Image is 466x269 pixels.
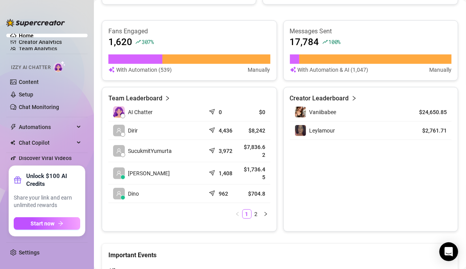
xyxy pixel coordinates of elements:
a: Creator Analytics [19,36,81,48]
article: Fans Engaged [108,27,270,36]
article: Manually [248,65,270,74]
article: $704.8 [243,190,266,198]
img: Vaniibabee [295,107,306,118]
img: svg%3e [108,65,115,74]
li: 1 [242,209,252,219]
img: svg%3e [290,65,296,74]
span: send [209,189,217,196]
a: Content [19,79,39,85]
a: Team Analytics [19,45,57,52]
article: With Automation (539) [116,65,172,74]
span: left [235,212,240,216]
span: user [116,191,122,196]
article: 1,408 [219,169,232,177]
article: $0 [243,108,266,116]
article: 4,436 [219,127,232,134]
article: $2,761.71 [411,127,447,134]
span: send [209,125,217,133]
a: Setup [19,91,33,98]
article: 17,784 [290,36,319,48]
img: Chat Copilot [10,140,15,145]
li: Next Page [261,209,270,219]
span: Start now [31,220,55,227]
div: Important Events [108,244,452,260]
img: logo-BBDzfeDw.svg [6,19,65,27]
span: user [116,148,122,154]
span: thunderbolt [10,124,16,130]
article: $8,242 [243,127,266,134]
span: Dino [128,189,139,198]
span: user [116,171,122,176]
a: Home [19,33,34,39]
button: left [233,209,242,219]
span: AI Chatter [128,108,153,116]
img: AI Chatter [54,61,66,72]
article: $24,650.85 [411,108,447,116]
article: With Automation & AI (1,047) [298,65,369,74]
a: Chat Monitoring [19,104,59,110]
span: arrow-right [58,221,63,226]
span: right [351,94,357,103]
span: rise [322,39,328,45]
button: Start nowarrow-right [14,217,80,230]
article: $1,736.45 [243,165,266,181]
button: right [261,209,270,219]
span: 307 % [142,38,154,45]
span: Automations [19,121,74,133]
span: send [209,168,217,176]
span: send [209,146,217,154]
span: gift [14,176,22,184]
span: user [116,128,122,133]
article: 3,972 [219,147,232,155]
article: Creator Leaderboard [290,94,349,103]
span: right [263,212,268,216]
span: Izzy AI Chatter [11,64,50,71]
strong: Unlock $100 AI Credits [26,172,80,188]
article: 962 [219,190,228,198]
span: Dirir [128,126,138,135]
article: Messages Sent [290,27,452,36]
img: izzy-ai-chatter-avatar-DDCN_rTZ.svg [113,106,125,118]
span: Leylamour [309,127,335,134]
article: Manually [429,65,452,74]
article: 0 [219,108,222,116]
span: [PERSON_NAME] [128,169,170,178]
a: Discover Viral Videos [19,155,72,161]
span: Vaniibabee [309,109,336,115]
span: rise [135,39,141,45]
li: Previous Page [233,209,242,219]
div: Open Intercom Messenger [439,242,458,261]
span: SucukmitYumurta [128,147,172,155]
img: Leylamour [295,125,306,136]
article: 1,620 [108,36,132,48]
span: Share your link and earn unlimited rewards [14,194,80,209]
li: 2 [252,209,261,219]
span: send [209,107,217,115]
article: $7,836.62 [243,143,266,159]
a: 1 [243,210,251,218]
span: Chat Copilot [19,136,74,149]
a: 2 [252,210,261,218]
article: Team Leaderboard [108,94,162,103]
span: 100 % [329,38,341,45]
span: right [165,94,170,103]
a: Settings [19,249,40,256]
